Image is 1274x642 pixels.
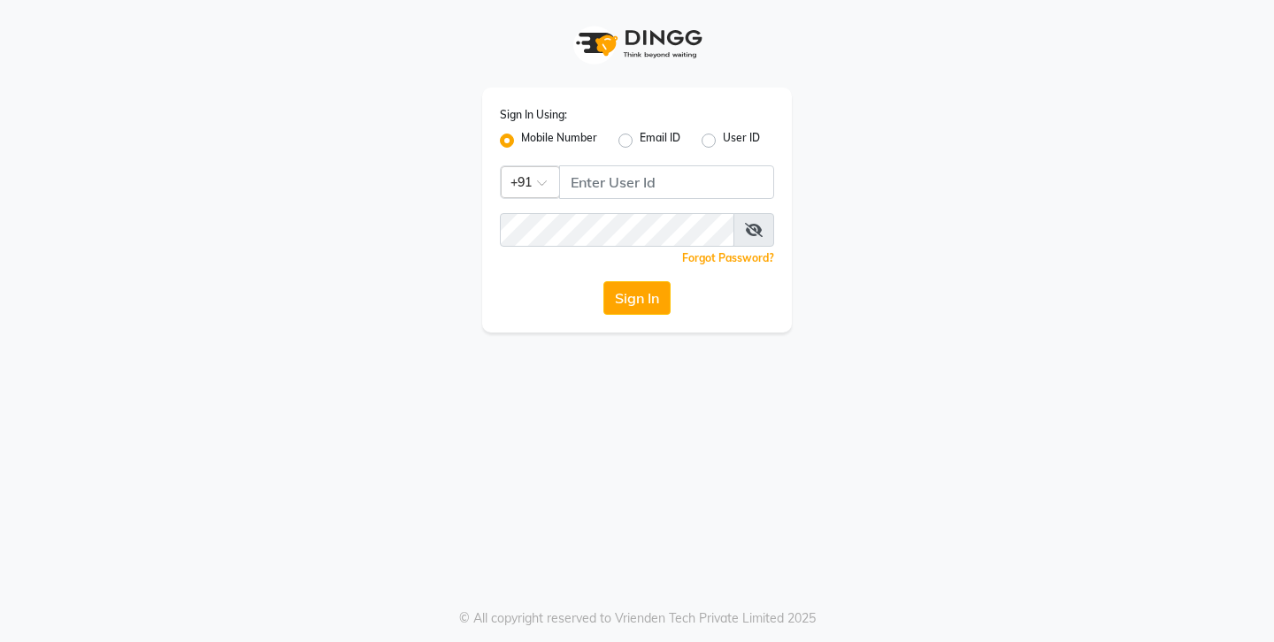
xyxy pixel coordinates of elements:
[603,281,671,315] button: Sign In
[723,130,760,151] label: User ID
[559,165,774,199] input: Username
[500,107,567,123] label: Sign In Using:
[500,213,734,247] input: Username
[566,18,708,70] img: logo1.svg
[640,130,680,151] label: Email ID
[521,130,597,151] label: Mobile Number
[682,251,774,264] a: Forgot Password?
